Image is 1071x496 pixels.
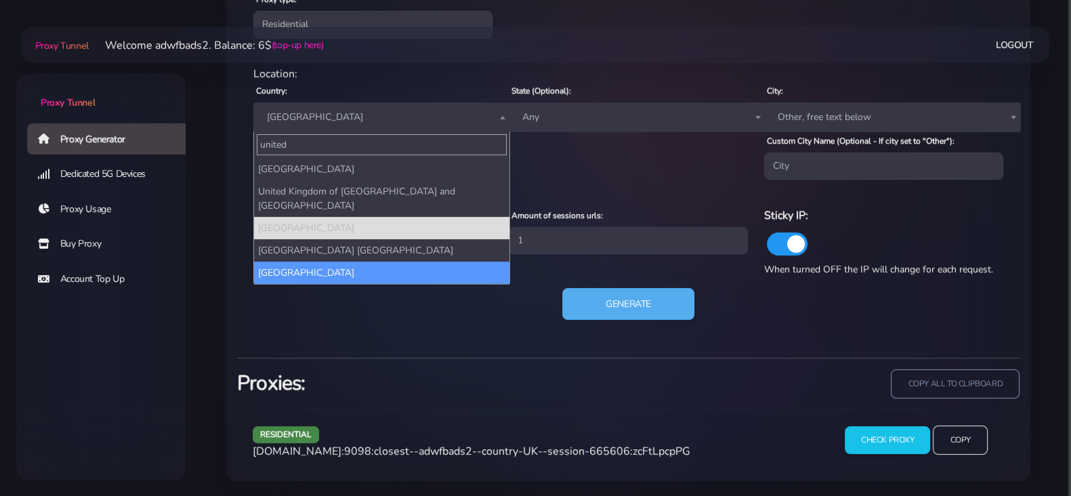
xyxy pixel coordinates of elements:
h3: Proxies: [237,369,621,397]
a: Proxy Generator [27,123,196,154]
button: Generate [562,288,694,321]
span: United Kingdom [261,108,502,127]
span: Other, free text below [764,102,1021,132]
li: [GEOGRAPHIC_DATA] [254,158,509,180]
a: Proxy Usage [27,194,196,225]
a: Logout [996,33,1034,58]
label: Country: [256,85,287,97]
label: Amount of sessions urls: [511,209,603,222]
span: Any [517,108,757,127]
input: Search [257,134,507,155]
a: (top-up here) [272,38,324,52]
span: Other, free text below [772,108,1013,127]
span: Proxy Tunnel [35,39,89,52]
div: Location: [245,66,1011,82]
span: Any [509,102,765,132]
a: Buy Proxy [27,228,196,260]
li: Welcome adwfbads2. Balance: 6$ [89,37,324,54]
span: Proxy Tunnel [41,96,95,109]
li: [GEOGRAPHIC_DATA] [254,217,509,239]
a: Proxy Tunnel [33,35,89,56]
input: Check Proxy [845,426,931,454]
span: residential [253,426,319,443]
div: Proxy Settings: [245,190,1011,207]
input: Copy [933,426,987,455]
iframe: Webchat Widget [1005,430,1054,479]
li: [GEOGRAPHIC_DATA] [254,262,509,284]
label: City: [767,85,783,97]
a: Account Top Up [27,264,196,295]
li: United Kingdom of [GEOGRAPHIC_DATA] and [GEOGRAPHIC_DATA] [254,180,509,217]
a: Dedicated 5G Devices [27,159,196,190]
span: [DOMAIN_NAME]:9098:closest--adwfbads2--country-UK--session-665606:zcFtLpcpPG [253,444,690,459]
li: [GEOGRAPHIC_DATA] [GEOGRAPHIC_DATA] [254,239,509,262]
span: United Kingdom [253,102,510,132]
h6: Sticky IP: [764,207,1003,224]
label: Custom City Name (Optional - If city set to "Other"): [767,135,954,147]
span: When turned OFF the IP will change for each request. [764,263,993,276]
input: copy all to clipboard [891,369,1020,398]
input: City [764,152,1003,180]
label: State (Optional): [511,85,571,97]
a: Proxy Tunnel [16,74,186,110]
